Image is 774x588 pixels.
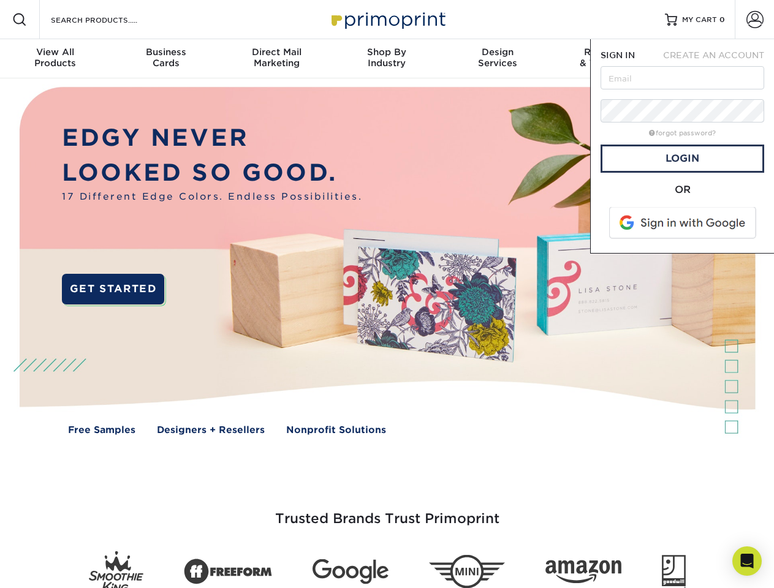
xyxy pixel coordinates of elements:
a: forgot password? [649,129,716,137]
a: Login [601,145,764,173]
div: Services [442,47,553,69]
a: Direct MailMarketing [221,39,332,78]
a: GET STARTED [62,274,164,304]
div: OR [601,183,764,197]
p: EDGY NEVER [62,121,362,156]
span: CREATE AN ACCOUNT [663,50,764,60]
a: Free Samples [68,423,135,437]
span: 0 [719,15,725,24]
a: Nonprofit Solutions [286,423,386,437]
input: Email [601,66,764,89]
div: & Templates [553,47,663,69]
a: Designers + Resellers [157,423,265,437]
h3: Trusted Brands Trust Primoprint [29,481,746,541]
img: Primoprint [326,6,449,32]
span: Design [442,47,553,58]
div: Open Intercom Messenger [732,546,762,576]
input: SEARCH PRODUCTS..... [50,12,169,27]
a: Shop ByIndustry [332,39,442,78]
div: Marketing [221,47,332,69]
img: Google [313,559,389,584]
span: MY CART [682,15,717,25]
span: Resources [553,47,663,58]
div: Cards [110,47,221,69]
span: Shop By [332,47,442,58]
span: Business [110,47,221,58]
a: Resources& Templates [553,39,663,78]
div: Industry [332,47,442,69]
span: 17 Different Edge Colors. Endless Possibilities. [62,190,362,204]
img: Amazon [545,560,621,584]
span: SIGN IN [601,50,635,60]
span: Direct Mail [221,47,332,58]
img: Goodwill [662,555,686,588]
a: DesignServices [442,39,553,78]
a: BusinessCards [110,39,221,78]
p: LOOKED SO GOOD. [62,156,362,190]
